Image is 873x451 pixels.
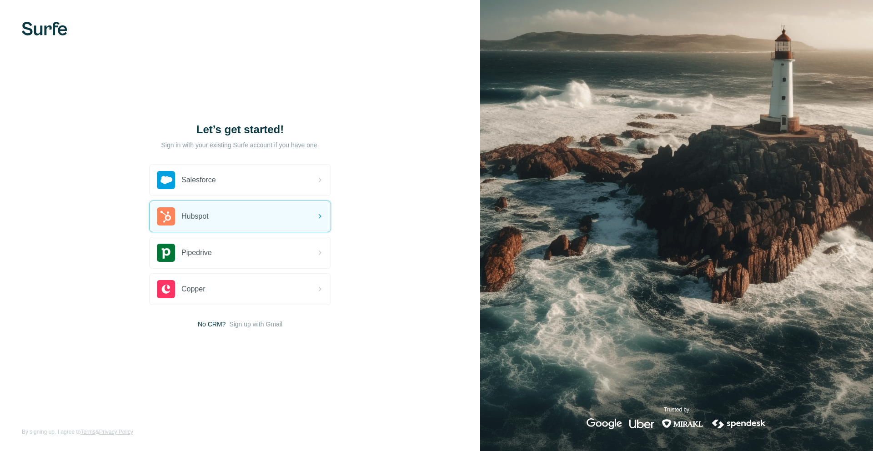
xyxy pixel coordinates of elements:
img: Surfe's logo [22,22,67,35]
img: google's logo [587,418,622,429]
img: hubspot's logo [157,207,175,225]
h1: Let’s get started! [149,122,331,137]
span: Pipedrive [181,247,212,258]
img: uber's logo [629,418,654,429]
a: Terms [80,429,95,435]
span: No CRM? [198,320,226,329]
img: spendesk's logo [711,418,767,429]
p: Sign in with your existing Surfe account if you have one. [161,140,319,150]
button: Sign up with Gmail [229,320,282,329]
span: Hubspot [181,211,209,222]
p: Trusted by [664,406,689,414]
span: By signing up, I agree to & [22,428,133,436]
img: mirakl's logo [662,418,703,429]
img: pipedrive's logo [157,244,175,262]
img: copper's logo [157,280,175,298]
span: Salesforce [181,175,216,185]
a: Privacy Policy [99,429,133,435]
span: Copper [181,284,205,295]
img: salesforce's logo [157,171,175,189]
